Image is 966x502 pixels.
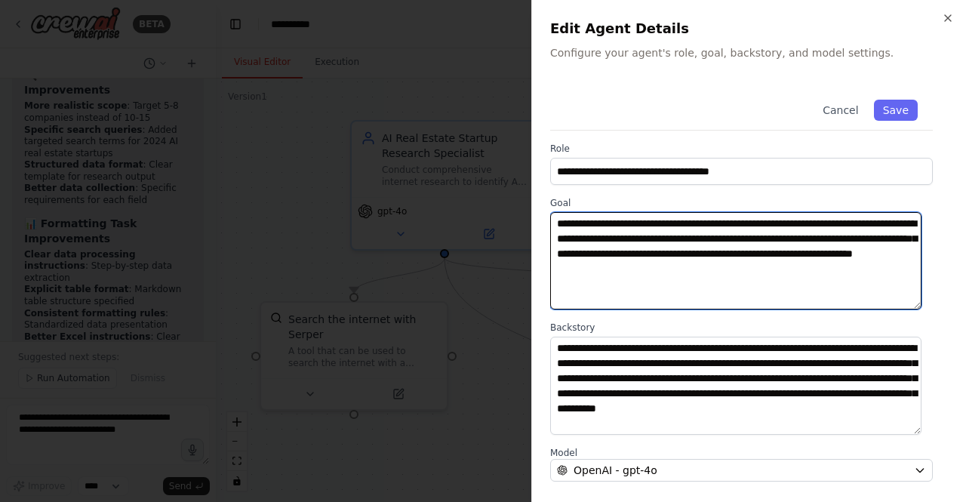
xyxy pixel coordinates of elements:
span: OpenAI - gpt-4o [574,463,657,478]
button: Cancel [814,100,867,121]
label: Role [550,143,933,155]
label: Backstory [550,322,933,334]
button: Save [874,100,918,121]
label: Model [550,447,933,459]
button: OpenAI - gpt-4o [550,459,933,482]
label: Goal [550,197,933,209]
h2: Edit Agent Details [550,18,948,39]
p: Configure your agent's role, goal, backstory, and model settings. [550,45,948,60]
